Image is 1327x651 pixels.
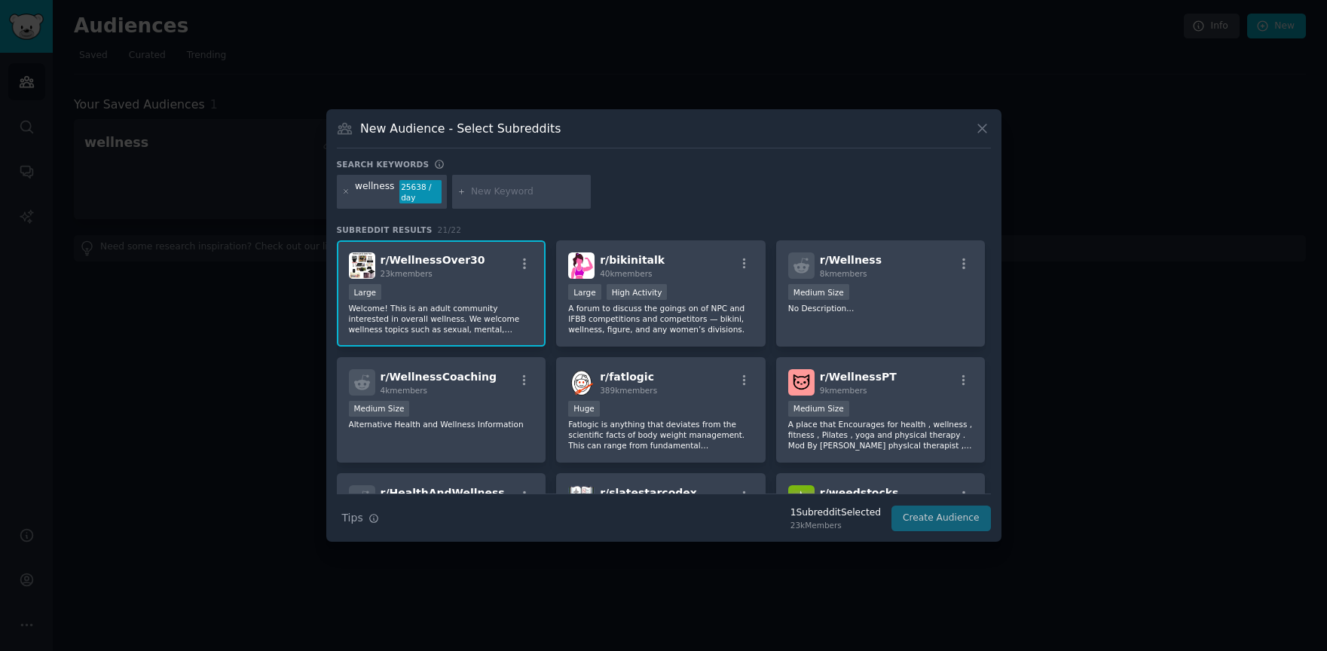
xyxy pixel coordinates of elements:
div: wellness [355,180,394,204]
img: weedstocks [788,485,815,512]
span: r/ WellnessOver30 [381,254,485,266]
span: r/ WellnessPT [820,371,897,383]
img: fatlogic [568,369,595,396]
span: r/ Wellness [820,254,882,266]
div: Large [568,284,601,300]
span: r/ HealthAndWellness [381,487,505,499]
div: Medium Size [788,284,849,300]
span: 8k members [820,269,867,278]
span: 21 / 22 [438,225,462,234]
div: Medium Size [788,401,849,417]
button: Tips [337,505,384,531]
div: 1 Subreddit Selected [790,506,881,520]
span: r/ slatestarcodex [600,487,697,499]
img: bikinitalk [568,252,595,279]
p: A forum to discuss the goings on of NPC and IFBB competitions and competitors — bikini, wellness,... [568,303,754,335]
span: r/ fatlogic [600,371,654,383]
p: Fatlogic is anything that deviates from the scientific facts of body weight management. This can ... [568,419,754,451]
span: r/ weedstocks [820,487,899,499]
div: 25638 / day [399,180,442,204]
input: New Keyword [471,185,586,199]
span: Subreddit Results [337,225,433,235]
p: No Description... [788,303,974,313]
img: WellnessPT [788,369,815,396]
div: Huge [568,401,600,417]
p: A place that Encourages for health , wellness , fitness , Pilates , yoga and physical therapy . M... [788,419,974,451]
span: Tips [342,510,363,526]
span: 389k members [600,386,657,395]
span: 40k members [600,269,652,278]
span: 23k members [381,269,433,278]
span: r/ WellnessCoaching [381,371,497,383]
div: 23k Members [790,520,881,530]
p: Alternative Health and Wellness Information [349,419,534,429]
img: WellnessOver30 [349,252,375,279]
span: 4k members [381,386,428,395]
span: 9k members [820,386,867,395]
span: r/ bikinitalk [600,254,665,266]
div: High Activity [607,284,668,300]
h3: Search keywords [337,159,430,170]
div: Large [349,284,382,300]
div: Medium Size [349,401,410,417]
p: Welcome! This is an adult community interested in overall wellness. We welcome wellness topics su... [349,303,534,335]
h3: New Audience - Select Subreddits [360,121,561,136]
img: slatestarcodex [568,485,595,512]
